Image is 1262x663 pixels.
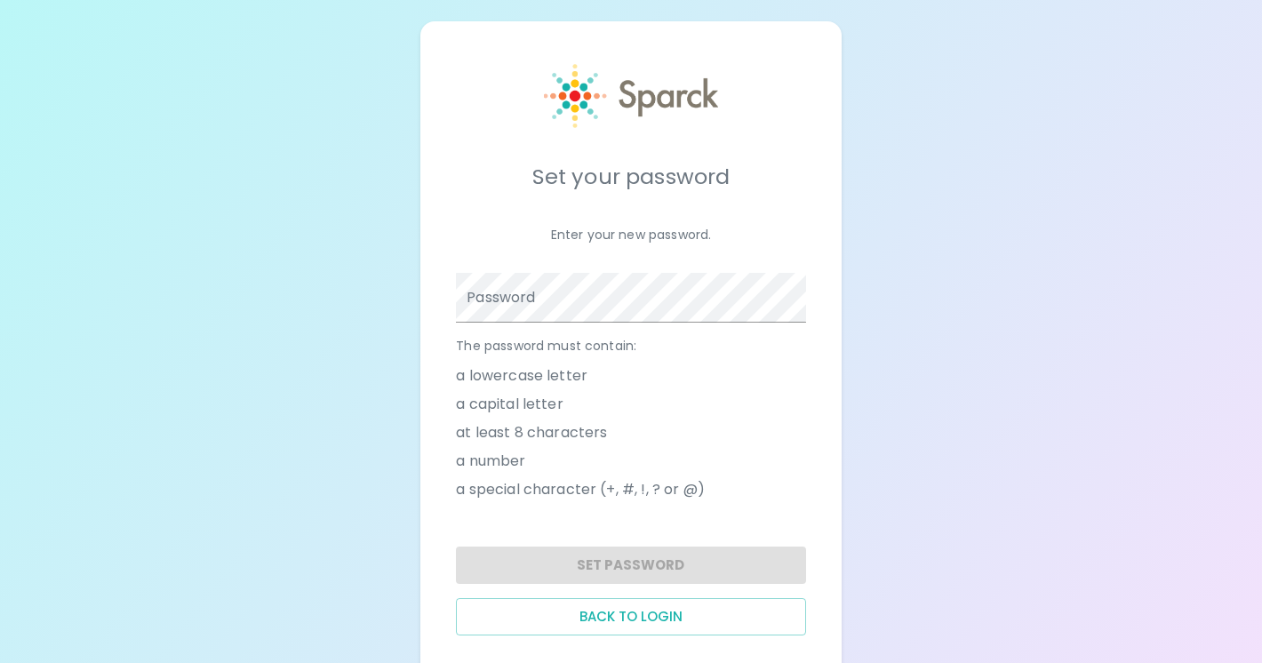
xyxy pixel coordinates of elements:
[456,163,805,191] h5: Set your password
[456,365,587,387] span: a lowercase letter
[456,394,563,415] span: a capital letter
[456,598,805,635] button: Back to login
[544,64,719,128] img: Sparck logo
[456,422,607,443] span: at least 8 characters
[456,226,805,244] p: Enter your new password.
[456,479,705,500] span: a special character (+, #, !, ? or @)
[456,451,525,472] span: a number
[456,337,805,355] p: The password must contain:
